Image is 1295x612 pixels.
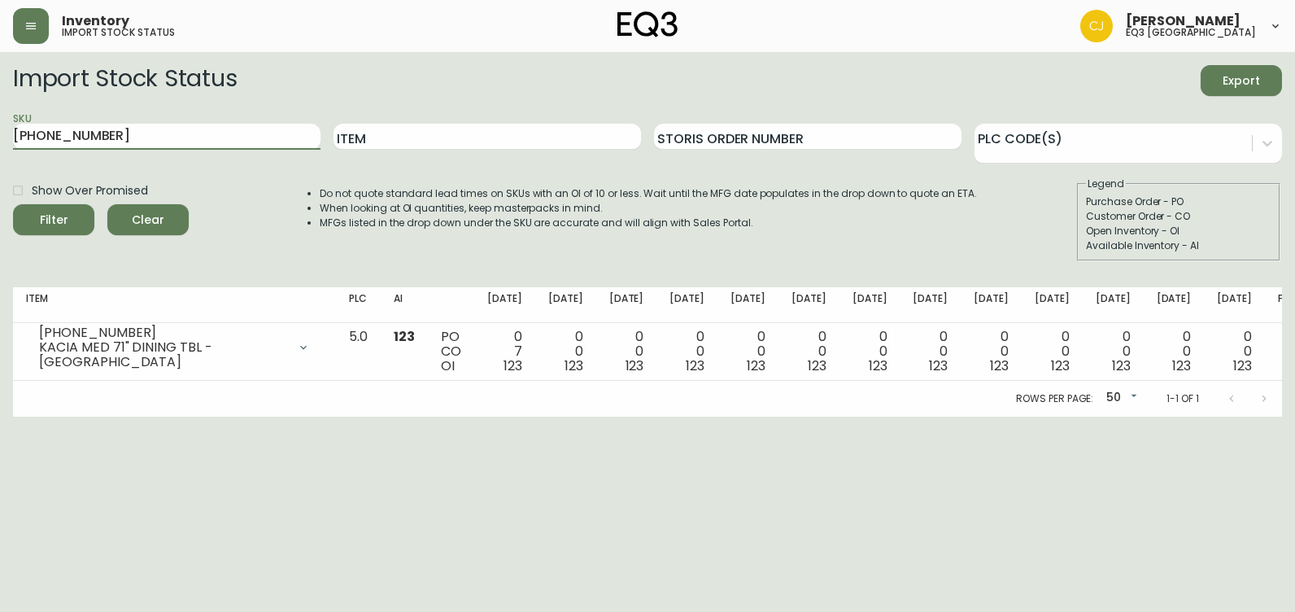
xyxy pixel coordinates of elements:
th: PLC [336,287,381,323]
span: 123 [565,356,583,375]
div: 0 0 [852,330,887,374]
span: 123 [1051,356,1070,375]
p: 1-1 of 1 [1166,391,1199,406]
img: 7836c8950ad67d536e8437018b5c2533 [1080,10,1113,42]
span: Show Over Promised [32,182,148,199]
div: Open Inventory - OI [1086,224,1271,238]
div: 0 0 [913,330,948,374]
th: [DATE] [839,287,900,323]
th: [DATE] [1022,287,1083,323]
span: 123 [504,356,522,375]
div: 0 0 [974,330,1009,374]
span: Inventory [62,15,129,28]
span: 123 [929,356,948,375]
div: 50 [1100,385,1140,412]
div: 0 0 [548,330,583,374]
button: Clear [107,204,189,235]
span: [PERSON_NAME] [1126,15,1240,28]
span: Clear [120,210,176,230]
span: 123 [808,356,826,375]
th: [DATE] [717,287,778,323]
div: 0 0 [1096,330,1131,374]
div: 0 0 [1035,330,1070,374]
div: [PHONE_NUMBER] [39,326,287,340]
th: Item [13,287,336,323]
span: 123 [990,356,1009,375]
th: [DATE] [474,287,535,323]
li: MFGs listed in the drop down under the SKU are accurate and will align with Sales Portal. [320,216,977,230]
div: 0 0 [1217,330,1252,374]
h2: Import Stock Status [13,65,237,96]
span: OI [441,356,455,375]
img: logo [617,11,678,37]
th: [DATE] [596,287,657,323]
th: AI [381,287,428,323]
th: [DATE] [1144,287,1205,323]
div: [PHONE_NUMBER]KACIA MED 71" DINING TBL -[GEOGRAPHIC_DATA] [26,330,323,365]
span: 123 [747,356,765,375]
span: 123 [394,327,415,346]
div: 0 7 [487,330,522,374]
span: 123 [1172,356,1191,375]
button: Export [1201,65,1282,96]
th: [DATE] [778,287,839,323]
legend: Legend [1086,177,1126,191]
th: [DATE] [1083,287,1144,323]
div: 0 0 [791,330,826,374]
div: Purchase Order - PO [1086,195,1271,209]
th: [DATE] [656,287,717,323]
span: 123 [626,356,644,375]
span: Export [1214,71,1269,91]
h5: import stock status [62,28,175,37]
li: When looking at OI quantities, keep masterpacks in mind. [320,201,977,216]
span: 123 [869,356,887,375]
th: [DATE] [900,287,961,323]
div: 0 0 [730,330,765,374]
div: Available Inventory - AI [1086,238,1271,253]
button: Filter [13,204,94,235]
div: 0 0 [609,330,644,374]
div: 0 0 [1157,330,1192,374]
th: [DATE] [535,287,596,323]
th: [DATE] [961,287,1022,323]
div: KACIA MED 71" DINING TBL -[GEOGRAPHIC_DATA] [39,340,287,369]
div: PO CO [441,330,461,374]
h5: eq3 [GEOGRAPHIC_DATA] [1126,28,1256,37]
p: Rows per page: [1016,391,1093,406]
li: Do not quote standard lead times on SKUs with an OI of 10 or less. Wait until the MFG date popula... [320,186,977,201]
span: 123 [686,356,704,375]
th: [DATE] [1204,287,1265,323]
div: Customer Order - CO [1086,209,1271,224]
span: 123 [1112,356,1131,375]
span: 123 [1233,356,1252,375]
div: 0 0 [669,330,704,374]
td: 5.0 [336,323,381,381]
